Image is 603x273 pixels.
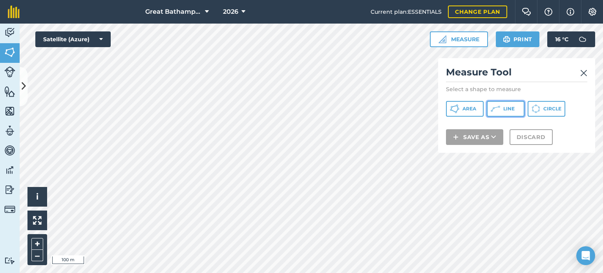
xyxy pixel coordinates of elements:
span: Great Bathampton [145,7,202,16]
img: svg+xml;base64,PD94bWwgdmVyc2lvbj0iMS4wIiBlbmNvZGluZz0idXRmLTgiPz4KPCEtLSBHZW5lcmF0b3I6IEFkb2JlIE... [575,31,590,47]
img: svg+xml;base64,PD94bWwgdmVyc2lvbj0iMS4wIiBlbmNvZGluZz0idXRmLTgiPz4KPCEtLSBHZW5lcmF0b3I6IEFkb2JlIE... [4,27,15,38]
img: fieldmargin Logo [8,5,20,18]
span: i [36,192,38,202]
a: Change plan [448,5,507,18]
img: svg+xml;base64,PD94bWwgdmVyc2lvbj0iMS4wIiBlbmNvZGluZz0idXRmLTgiPz4KPCEtLSBHZW5lcmF0b3I6IEFkb2JlIE... [4,145,15,156]
span: Area [462,106,476,112]
button: 16 °C [547,31,595,47]
img: svg+xml;base64,PHN2ZyB4bWxucz0iaHR0cDovL3d3dy53My5vcmcvMjAwMC9zdmciIHdpZHRoPSIxNCIgaGVpZ2h0PSIyNC... [453,132,459,142]
span: Line [503,106,515,112]
button: – [31,250,43,261]
img: Four arrows, one pointing top left, one top right, one bottom right and the last bottom left [33,216,42,225]
button: Area [446,101,484,117]
button: Line [487,101,524,117]
h2: Measure Tool [446,66,587,82]
button: Satellite (Azure) [35,31,111,47]
img: svg+xml;base64,PD94bWwgdmVyc2lvbj0iMS4wIiBlbmNvZGluZz0idXRmLTgiPz4KPCEtLSBHZW5lcmF0b3I6IEFkb2JlIE... [4,184,15,196]
button: i [27,187,47,207]
button: Save as [446,129,503,145]
span: 2026 [223,7,238,16]
button: Print [496,31,540,47]
button: Discard [510,129,553,145]
span: Current plan : ESSENTIALS [371,7,442,16]
img: svg+xml;base64,PHN2ZyB4bWxucz0iaHR0cDovL3d3dy53My5vcmcvMjAwMC9zdmciIHdpZHRoPSIyMiIgaGVpZ2h0PSIzMC... [580,68,587,78]
img: svg+xml;base64,PD94bWwgdmVyc2lvbj0iMS4wIiBlbmNvZGluZz0idXRmLTgiPz4KPCEtLSBHZW5lcmF0b3I6IEFkb2JlIE... [4,164,15,176]
img: svg+xml;base64,PD94bWwgdmVyc2lvbj0iMS4wIiBlbmNvZGluZz0idXRmLTgiPz4KPCEtLSBHZW5lcmF0b3I6IEFkb2JlIE... [4,204,15,215]
img: svg+xml;base64,PHN2ZyB4bWxucz0iaHR0cDovL3d3dy53My5vcmcvMjAwMC9zdmciIHdpZHRoPSI1NiIgaGVpZ2h0PSI2MC... [4,46,15,58]
img: Two speech bubbles overlapping with the left bubble in the forefront [522,8,531,16]
img: svg+xml;base64,PHN2ZyB4bWxucz0iaHR0cDovL3d3dy53My5vcmcvMjAwMC9zdmciIHdpZHRoPSI1NiIgaGVpZ2h0PSI2MC... [4,86,15,97]
img: svg+xml;base64,PD94bWwgdmVyc2lvbj0iMS4wIiBlbmNvZGluZz0idXRmLTgiPz4KPCEtLSBHZW5lcmF0b3I6IEFkb2JlIE... [4,66,15,77]
img: A cog icon [588,8,597,16]
img: svg+xml;base64,PHN2ZyB4bWxucz0iaHR0cDovL3d3dy53My5vcmcvMjAwMC9zdmciIHdpZHRoPSIxNyIgaGVpZ2h0PSIxNy... [566,7,574,16]
p: Select a shape to measure [446,85,587,93]
button: + [31,238,43,250]
img: Ruler icon [439,35,446,43]
button: Circle [528,101,565,117]
img: svg+xml;base64,PD94bWwgdmVyc2lvbj0iMS4wIiBlbmNvZGluZz0idXRmLTgiPz4KPCEtLSBHZW5lcmF0b3I6IEFkb2JlIE... [4,257,15,264]
img: svg+xml;base64,PHN2ZyB4bWxucz0iaHR0cDovL3d3dy53My5vcmcvMjAwMC9zdmciIHdpZHRoPSIxOSIgaGVpZ2h0PSIyNC... [503,35,510,44]
img: svg+xml;base64,PD94bWwgdmVyc2lvbj0iMS4wIiBlbmNvZGluZz0idXRmLTgiPz4KPCEtLSBHZW5lcmF0b3I6IEFkb2JlIE... [4,125,15,137]
img: svg+xml;base64,PHN2ZyB4bWxucz0iaHR0cDovL3d3dy53My5vcmcvMjAwMC9zdmciIHdpZHRoPSI1NiIgaGVpZ2h0PSI2MC... [4,105,15,117]
img: A question mark icon [544,8,553,16]
span: Circle [543,106,561,112]
span: 16 ° C [555,31,568,47]
button: Measure [430,31,488,47]
div: Open Intercom Messenger [576,246,595,265]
